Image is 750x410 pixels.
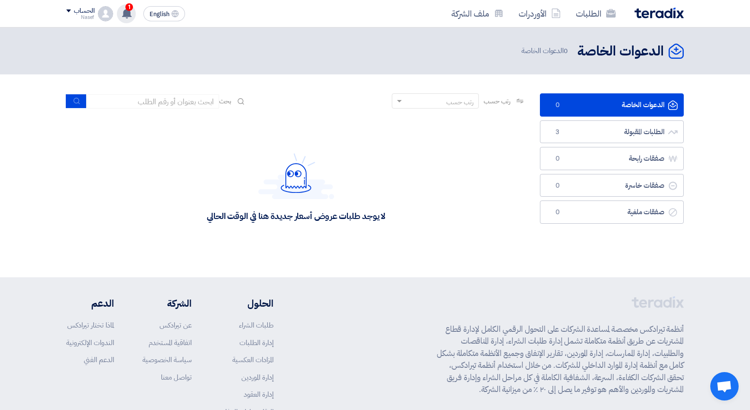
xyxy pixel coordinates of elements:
div: Open chat [710,372,739,401]
div: رتب حسب [446,97,474,107]
img: Teradix logo [635,8,684,18]
img: profile_test.png [98,6,113,21]
span: بحث [219,96,231,106]
input: ابحث بعنوان أو رقم الطلب [87,94,219,109]
span: 1 [125,3,133,11]
p: أنظمة تيرادكس مخصصة لمساعدة الشركات على التحول الرقمي الكامل لإدارة قطاع المشتريات عن طريق أنظمة ... [437,323,684,396]
a: الطلبات المقبولة3 [540,120,684,144]
a: سياسة الخصوصية [142,355,192,365]
a: صفقات رابحة0 [540,147,684,170]
div: Nasef [66,15,94,20]
span: 0 [552,100,563,110]
div: لا يوجد طلبات عروض أسعار جديدة هنا في الوقت الحالي [207,210,385,221]
a: المزادات العكسية [232,355,274,365]
span: الدعوات الخاصة [521,46,570,56]
span: رتب حسب [484,96,511,106]
a: الندوات الإلكترونية [66,337,114,348]
button: English [143,6,185,21]
span: 0 [552,208,563,217]
li: الشركة [142,296,192,310]
a: الطلبات [568,2,623,25]
h2: الدعوات الخاصة [577,42,664,61]
a: إدارة الطلبات [239,337,274,348]
a: لماذا تختار تيرادكس [67,320,114,330]
a: عن تيرادكس [159,320,192,330]
a: طلبات الشراء [239,320,274,330]
span: 0 [552,154,563,164]
span: English [150,11,169,18]
span: 3 [552,128,563,137]
a: صفقات ملغية0 [540,200,684,224]
a: الأوردرات [511,2,568,25]
a: إدارة الموردين [241,372,274,383]
span: 0 [552,181,563,191]
a: تواصل معنا [161,372,192,383]
li: الدعم [66,296,114,310]
div: الحساب [74,7,94,15]
li: الحلول [220,296,274,310]
span: 0 [564,46,568,56]
a: إدارة العقود [244,389,274,400]
img: Hello [258,153,334,199]
a: الدعم الفني [84,355,114,365]
a: ملف الشركة [444,2,511,25]
a: اتفاقية المستخدم [149,337,192,348]
a: الدعوات الخاصة0 [540,93,684,117]
a: صفقات خاسرة0 [540,174,684,197]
